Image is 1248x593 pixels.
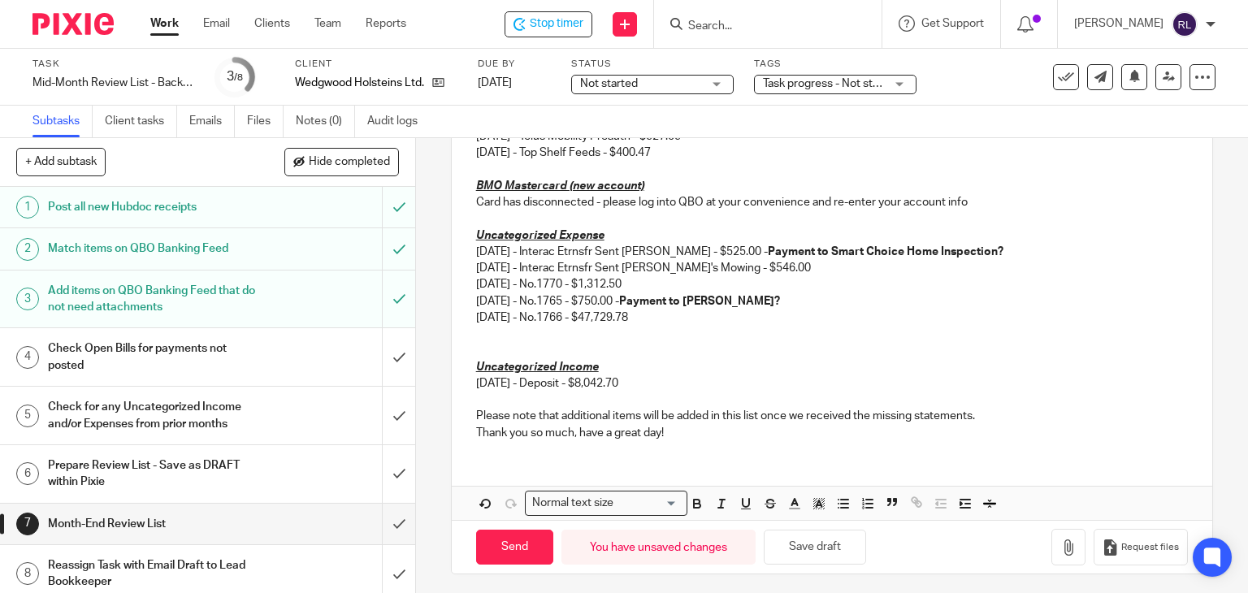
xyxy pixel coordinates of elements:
[48,336,260,378] h1: Check Open Bills for payments not posted
[476,180,644,192] u: BMO Mastercard (new account)
[476,293,1189,309] p: [DATE] - No.1765 - $750.00 -
[227,67,243,86] div: 3
[247,106,284,137] a: Files
[295,75,424,91] p: Wedgwood Holsteins Ltd.
[16,405,39,427] div: 5
[296,106,355,137] a: Notes (0)
[48,453,260,495] h1: Prepare Review List - Save as DRAFT within Pixie
[619,296,780,307] strong: Payment to [PERSON_NAME]?
[295,58,457,71] label: Client
[754,58,916,71] label: Tags
[476,276,1189,292] p: [DATE] - No.1770 - $1,312.50
[284,148,399,175] button: Hide completed
[476,361,599,373] u: Uncategorized Income
[16,238,39,261] div: 2
[314,15,341,32] a: Team
[921,18,984,29] span: Get Support
[189,106,235,137] a: Emails
[580,78,638,89] span: Not started
[525,491,687,516] div: Search for option
[1074,15,1163,32] p: [PERSON_NAME]
[529,495,617,512] span: Normal text size
[32,75,195,91] div: Mid-Month Review List - Backup Bkpr - September
[32,13,114,35] img: Pixie
[234,73,243,82] small: /8
[48,512,260,536] h1: Month-End Review List
[48,395,260,436] h1: Check for any Uncategorized Income and/or Expenses from prior months
[768,246,1003,258] strong: Payment to Smart Choice Home Inspection?
[48,279,260,320] h1: Add items on QBO Banking Feed that do not need attachments
[478,58,551,71] label: Due by
[366,15,406,32] a: Reports
[254,15,290,32] a: Clients
[561,530,756,565] div: You have unsaved changes
[16,196,39,219] div: 1
[571,58,734,71] label: Status
[105,106,177,137] a: Client tasks
[48,236,260,261] h1: Match items on QBO Banking Feed
[16,513,39,535] div: 7
[530,15,583,32] span: Stop timer
[619,495,678,512] input: Search for option
[476,260,1189,276] p: [DATE] - Interac Etrnsfr Sent [PERSON_NAME]'s Mowing - $546.00
[476,425,1189,441] p: Thank you so much, have a great day!
[763,78,917,89] span: Task progress - Not started + 1
[476,408,1189,424] p: Please note that additional items will be added in this list once we received the missing stateme...
[150,15,179,32] a: Work
[1094,529,1188,565] button: Request files
[367,106,430,137] a: Audit logs
[16,562,39,585] div: 8
[1172,11,1198,37] img: svg%3E
[309,156,390,169] span: Hide completed
[478,77,512,89] span: [DATE]
[203,15,230,32] a: Email
[476,194,1189,210] p: Card has disconnected - please log into QBO at your convenience and re-enter your account info
[16,148,106,175] button: + Add subtask
[476,230,604,241] u: Uncategorized Expense
[476,309,1189,326] p: [DATE] - No.1766 - $47,729.78
[505,11,592,37] div: Wedgwood Holsteins Ltd. - Mid-Month Review List - Backup Bkpr - September
[32,106,93,137] a: Subtasks
[16,288,39,310] div: 3
[1121,541,1179,554] span: Request files
[764,530,866,565] button: Save draft
[476,375,1189,392] p: [DATE] - Deposit - $8,042.70
[48,195,260,219] h1: Post all new Hubdoc receipts
[476,244,1189,260] p: [DATE] - Interac Etrnsfr Sent [PERSON_NAME] - $525.00 -
[16,462,39,485] div: 6
[687,19,833,34] input: Search
[32,58,195,71] label: Task
[476,530,553,565] input: Send
[16,346,39,369] div: 4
